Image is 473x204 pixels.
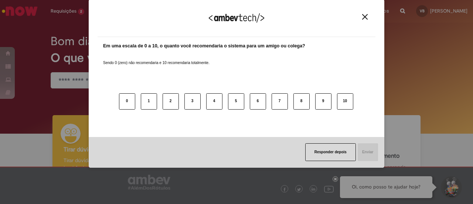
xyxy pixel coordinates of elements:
[163,93,179,110] button: 2
[206,93,222,110] button: 4
[305,143,356,161] button: Responder depois
[250,93,266,110] button: 6
[103,51,210,66] label: Sendo 0 (zero) não recomendaria e 10 recomendaria totalmente.
[293,93,310,110] button: 8
[360,14,370,20] button: Close
[119,93,135,110] button: 0
[362,14,368,20] img: Close
[141,93,157,110] button: 1
[184,93,201,110] button: 3
[228,93,244,110] button: 5
[209,13,264,23] img: Logo Ambevtech
[315,93,331,110] button: 9
[272,93,288,110] button: 7
[103,43,305,50] label: Em uma escala de 0 a 10, o quanto você recomendaria o sistema para um amigo ou colega?
[337,93,353,110] button: 10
